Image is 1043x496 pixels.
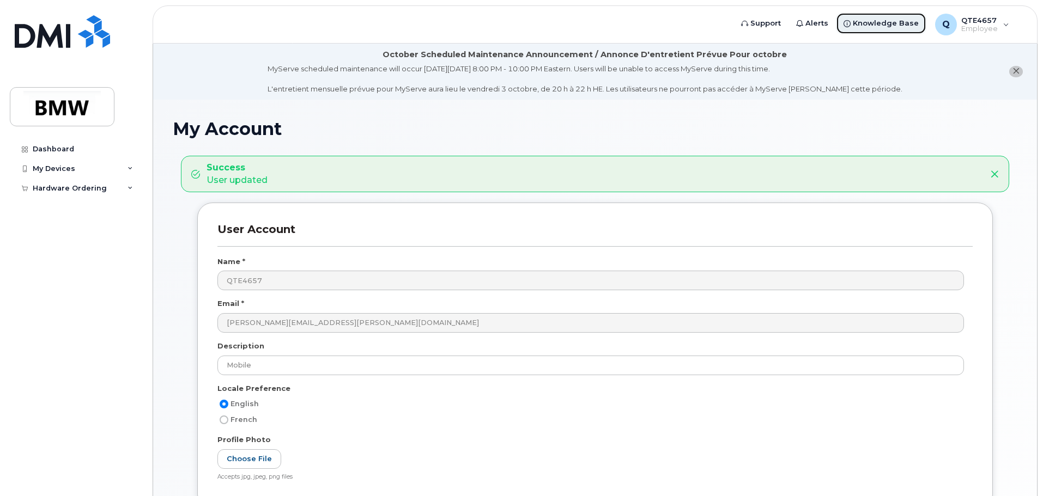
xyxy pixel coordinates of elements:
input: French [220,415,228,424]
div: Accepts jpg, jpeg, png files [217,473,964,481]
div: User updated [207,162,268,187]
label: Locale Preference [217,383,290,394]
label: Profile Photo [217,434,271,445]
div: MyServe scheduled maintenance will occur [DATE][DATE] 8:00 PM - 10:00 PM Eastern. Users will be u... [268,64,902,94]
label: Choose File [217,449,281,469]
h3: User Account [217,223,973,246]
h1: My Account [173,119,1017,138]
iframe: Messenger Launcher [996,449,1035,488]
div: October Scheduled Maintenance Announcement / Annonce D'entretient Prévue Pour octobre [383,49,787,60]
input: English [220,400,228,408]
span: English [231,400,259,408]
span: French [231,415,257,424]
label: Description [217,341,264,351]
label: Name * [217,256,245,267]
strong: Success [207,162,268,174]
label: Email * [217,298,244,309]
button: close notification [1009,66,1023,77]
